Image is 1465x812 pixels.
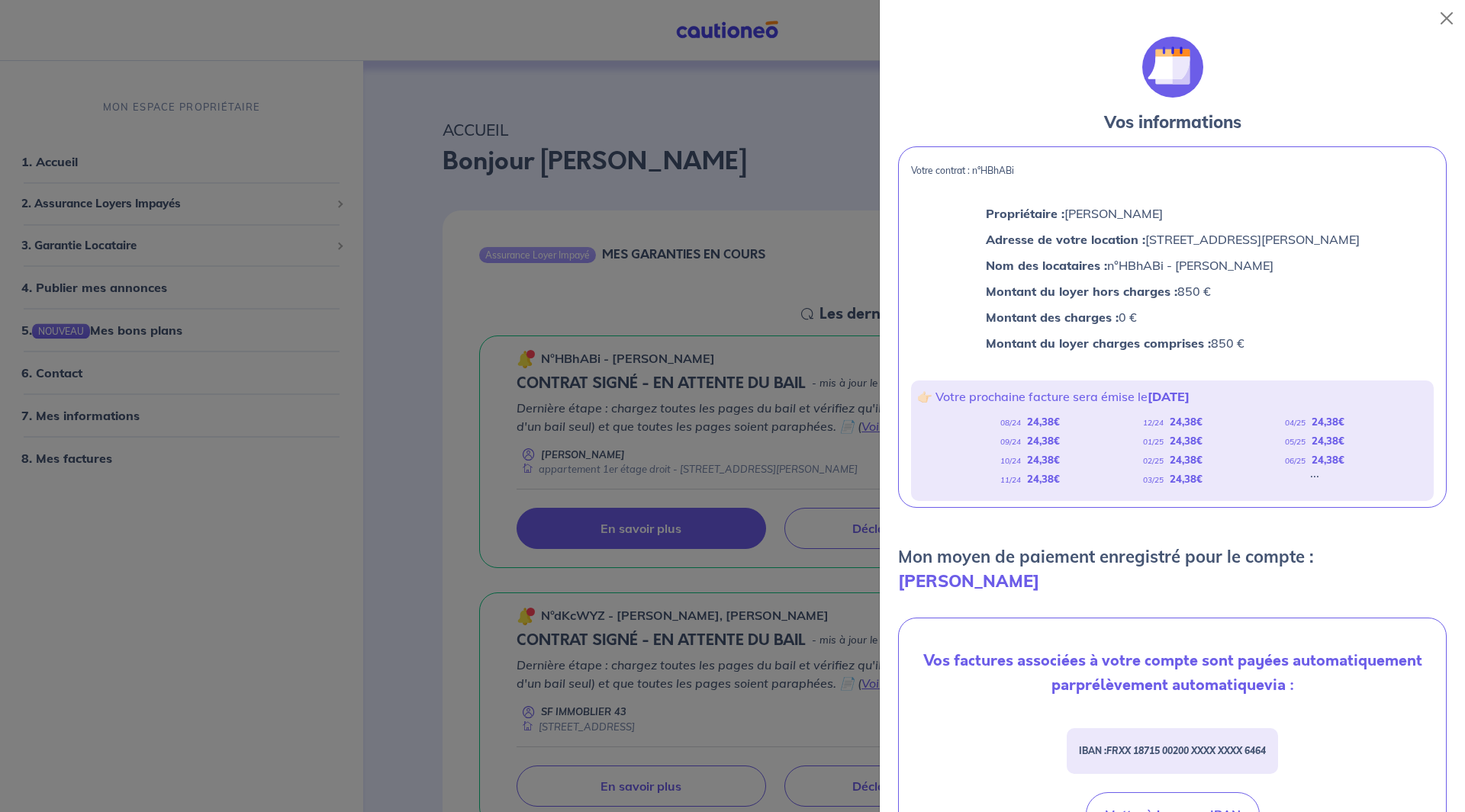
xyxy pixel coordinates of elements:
[1285,456,1306,466] em: 06/25
[986,284,1177,299] strong: Montant du loyer hors charges :
[986,258,1107,273] strong: Nom des locataires :
[986,310,1119,325] strong: Montant des charges :
[1170,473,1203,485] strong: 24,38 €
[1027,454,1060,466] strong: 24,38 €
[917,387,1428,406] p: 👉🏻 Votre prochaine facture sera émise le
[1143,418,1164,428] em: 12/24
[1027,416,1060,428] strong: 24,38 €
[1000,456,1021,466] em: 10/24
[986,229,1360,249] p: [STREET_ADDRESS][PERSON_NAME]
[911,165,1434,176] p: Votre contrat : n°HBhABi
[1143,456,1164,466] em: 02/25
[1434,6,1459,30] button: Close
[1076,674,1264,696] strong: prélèvement automatique
[986,307,1360,327] p: 0 €
[986,281,1360,301] p: 850 €
[1170,416,1203,428] strong: 24,38 €
[1312,416,1344,428] strong: 24,38 €
[1000,475,1021,485] em: 11/24
[1000,418,1021,428] em: 08/24
[911,649,1434,698] p: Vos factures associées à votre compte sont payées automatiquement par via :
[1285,437,1306,447] em: 05/25
[1170,454,1203,466] strong: 24,38 €
[1148,389,1190,404] strong: [DATE]
[986,232,1145,247] strong: Adresse de votre location :
[1104,111,1241,133] strong: Vos informations
[1285,418,1306,428] em: 04/25
[1027,435,1060,447] strong: 24,38 €
[986,204,1360,223] p: [PERSON_NAME]
[986,335,1211,351] strong: Montant du loyer charges comprises :
[986,255,1360,275] p: n°HBhABi - [PERSON_NAME]
[1106,745,1266,756] em: FRXX 18715 00200 XXXX XXXX 6464
[1000,437,1021,447] em: 09/24
[1027,473,1060,485] strong: 24,38 €
[898,570,1039,592] strong: [PERSON_NAME]
[986,333,1360,353] p: 850 €
[1310,470,1319,489] div: ...
[1143,475,1164,485] em: 03/25
[1170,435,1203,447] strong: 24,38 €
[1079,745,1266,756] strong: IBAN :
[1312,435,1344,447] strong: 24,38 €
[1143,437,1164,447] em: 01/25
[986,206,1064,221] strong: Propriétaire :
[1142,37,1203,98] img: illu_calendar.svg
[898,544,1447,593] p: Mon moyen de paiement enregistré pour le compte :
[1312,454,1344,466] strong: 24,38 €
